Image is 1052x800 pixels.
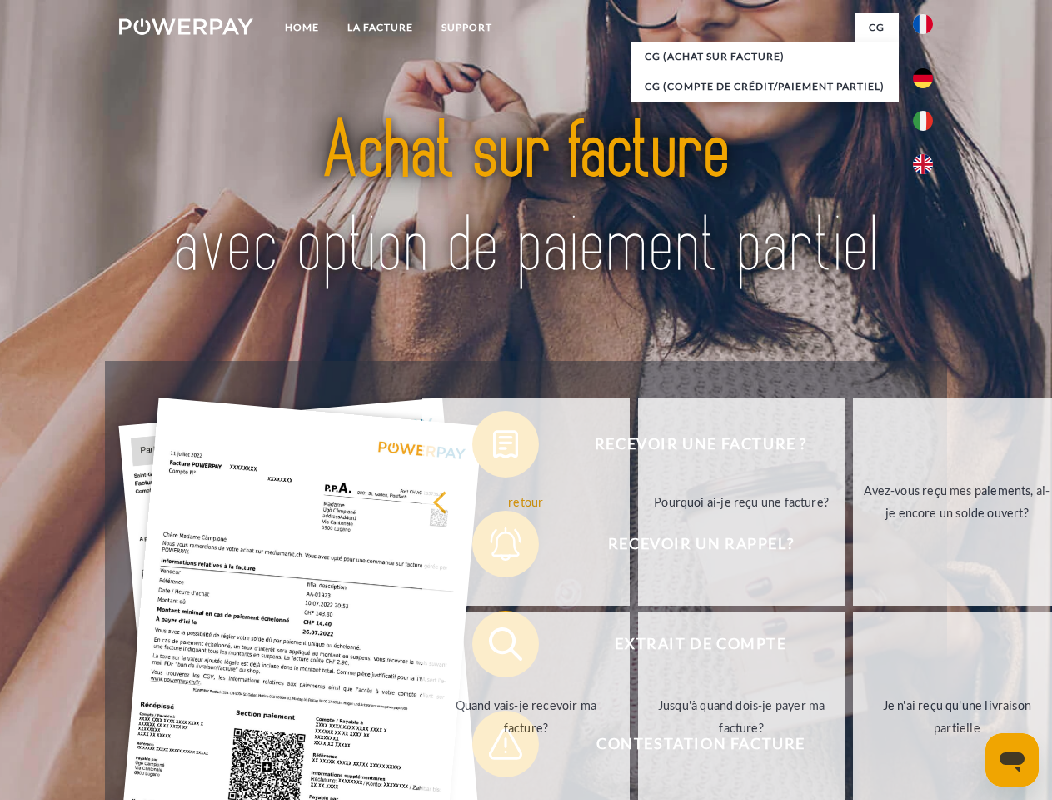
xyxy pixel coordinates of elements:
iframe: Bouton de lancement de la fenêtre de messagerie [985,733,1039,787]
img: fr [913,14,933,34]
img: title-powerpay_fr.svg [159,80,893,319]
img: logo-powerpay-white.svg [119,18,253,35]
a: CG (achat sur facture) [631,42,899,72]
div: Avez-vous reçu mes paiements, ai-je encore un solde ouvert? [863,479,1050,524]
a: Support [427,12,506,42]
a: CG [855,12,899,42]
div: Quand vais-je recevoir ma facture? [432,694,620,739]
div: Pourquoi ai-je reçu une facture? [648,490,835,512]
a: Home [271,12,333,42]
div: Je n'ai reçu qu'une livraison partielle [863,694,1050,739]
a: CG (Compte de crédit/paiement partiel) [631,72,899,102]
img: it [913,111,933,131]
img: de [913,68,933,88]
img: en [913,154,933,174]
div: retour [432,490,620,512]
div: Jusqu'à quand dois-je payer ma facture? [648,694,835,739]
a: LA FACTURE [333,12,427,42]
